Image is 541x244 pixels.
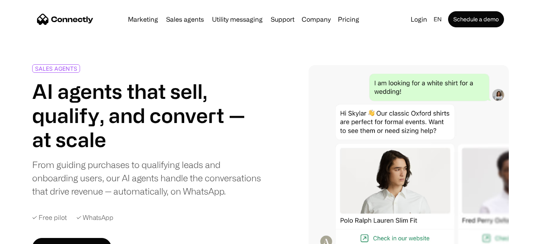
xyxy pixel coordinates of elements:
div: SALES AGENTS [35,66,77,72]
div: From guiding purchases to qualifying leads and onboarding users, our AI agents handle the convers... [32,158,267,198]
a: Sales agents [163,16,207,23]
div: ✓ WhatsApp [76,214,113,221]
a: Support [267,16,298,23]
div: ✓ Free pilot [32,214,67,221]
div: Company [302,14,331,25]
div: en [434,14,442,25]
a: Pricing [335,16,362,23]
a: Marketing [125,16,161,23]
a: Schedule a demo [448,11,504,27]
a: Utility messaging [209,16,266,23]
aside: Language selected: English [8,229,48,241]
a: Login [407,14,430,25]
div: en [430,14,446,25]
ul: Language list [16,230,48,241]
div: Company [299,14,333,25]
h1: AI agents that sell, qualify, and convert — at scale [32,79,267,152]
a: home [37,13,93,25]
